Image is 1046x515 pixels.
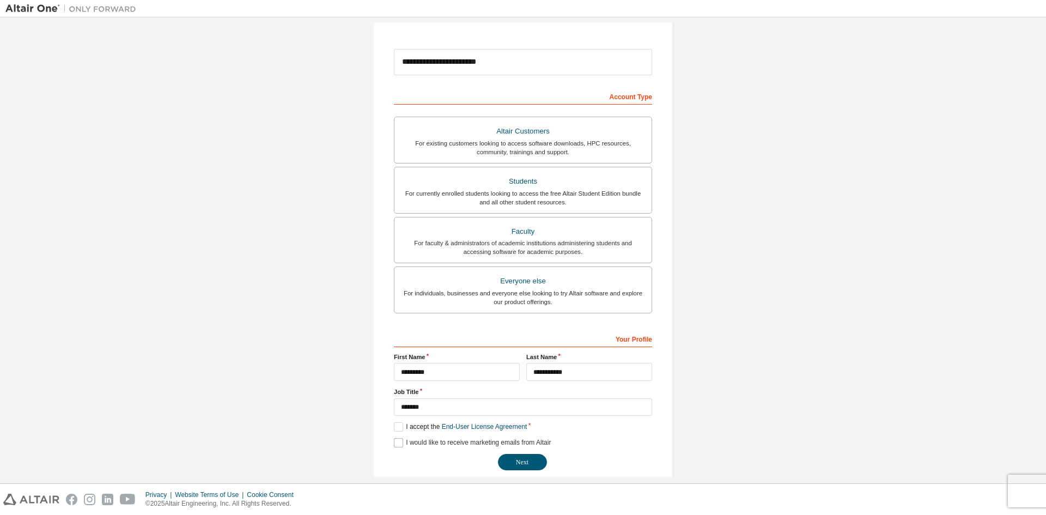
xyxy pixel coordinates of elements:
[247,490,300,499] div: Cookie Consent
[394,387,652,396] label: Job Title
[401,139,645,156] div: For existing customers looking to access software downloads, HPC resources, community, trainings ...
[401,224,645,239] div: Faculty
[394,330,652,347] div: Your Profile
[498,454,547,470] button: Next
[526,353,652,361] label: Last Name
[175,490,247,499] div: Website Terms of Use
[120,494,136,505] img: youtube.svg
[394,87,652,105] div: Account Type
[401,274,645,289] div: Everyone else
[394,438,551,447] label: I would like to receive marketing emails from Altair
[66,494,77,505] img: facebook.svg
[84,494,95,505] img: instagram.svg
[145,499,300,508] p: © 2025 Altair Engineering, Inc. All Rights Reserved.
[102,494,113,505] img: linkedin.svg
[401,289,645,306] div: For individuals, businesses and everyone else looking to try Altair software and explore our prod...
[401,239,645,256] div: For faculty & administrators of academic institutions administering students and accessing softwa...
[394,353,520,361] label: First Name
[401,189,645,207] div: For currently enrolled students looking to access the free Altair Student Edition bundle and all ...
[401,174,645,189] div: Students
[401,124,645,139] div: Altair Customers
[3,494,59,505] img: altair_logo.svg
[145,490,175,499] div: Privacy
[394,422,527,432] label: I accept the
[5,3,142,14] img: Altair One
[442,423,527,431] a: End-User License Agreement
